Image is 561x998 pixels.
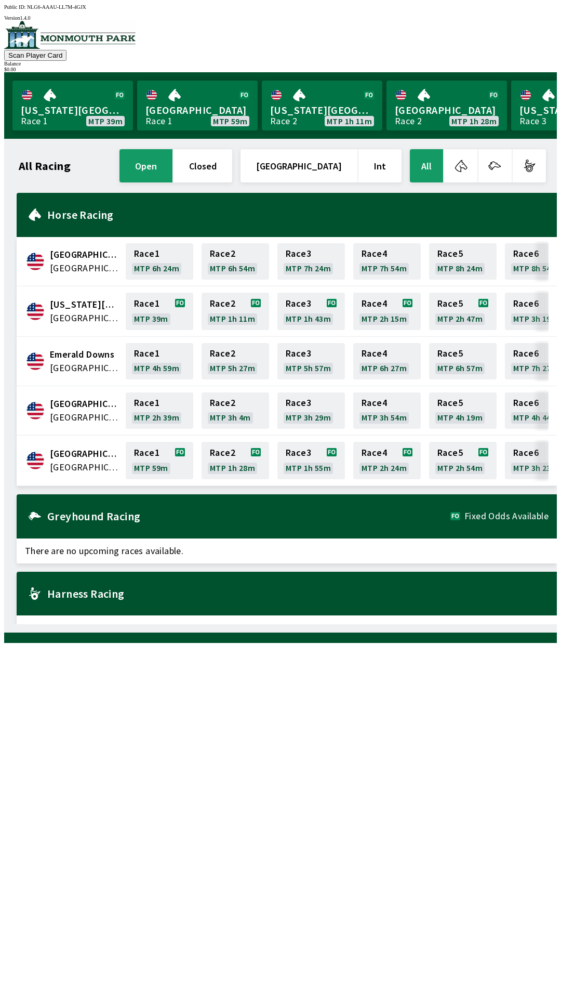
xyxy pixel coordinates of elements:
[353,392,421,429] a: Race4MTP 3h 54m
[88,117,123,125] span: MTP 39m
[210,299,235,308] span: Race 2
[353,343,421,379] a: Race4MTP 6h 27m
[134,413,179,422] span: MTP 2h 39m
[429,293,497,330] a: Race5MTP 2h 47m
[519,117,546,125] div: Race 3
[513,249,539,258] span: Race 6
[202,293,269,330] a: Race2MTP 1h 11m
[241,149,357,182] button: [GEOGRAPHIC_DATA]
[286,299,311,308] span: Race 3
[429,343,497,379] a: Race5MTP 6h 57m
[362,349,387,358] span: Race 4
[17,539,557,563] span: There are no upcoming races available.
[429,243,497,280] a: Race5MTP 8h 24m
[12,81,133,130] a: [US_STATE][GEOGRAPHIC_DATA]Race 1MTP 39m
[277,442,345,479] a: Race3MTP 1h 55m
[134,314,168,323] span: MTP 39m
[451,117,497,125] span: MTP 1h 28m
[21,103,125,117] span: [US_STATE][GEOGRAPHIC_DATA]
[210,264,255,272] span: MTP 6h 54m
[513,364,558,372] span: MTP 7h 27m
[437,464,483,472] span: MTP 2h 54m
[173,149,232,182] button: closed
[126,392,193,429] a: Race1MTP 2h 39m
[134,464,168,472] span: MTP 59m
[362,464,407,472] span: MTP 2h 24m
[134,349,159,358] span: Race 1
[50,361,119,375] span: United States
[134,399,159,407] span: Race 1
[513,314,558,323] span: MTP 3h 19m
[126,343,193,379] a: Race1MTP 4h 59m
[134,264,179,272] span: MTP 6h 24m
[513,399,539,407] span: Race 6
[137,81,258,130] a: [GEOGRAPHIC_DATA]Race 1MTP 59m
[277,343,345,379] a: Race3MTP 5h 57m
[213,117,247,125] span: MTP 59m
[126,243,193,280] a: Race1MTP 6h 24m
[50,298,119,311] span: Delaware Park
[4,21,136,49] img: venue logo
[464,512,549,520] span: Fixed Odds Available
[286,364,331,372] span: MTP 5h 57m
[4,4,557,10] div: Public ID:
[126,293,193,330] a: Race1MTP 39m
[50,447,119,461] span: Monmouth Park
[210,449,235,457] span: Race 2
[270,117,297,125] div: Race 2
[21,117,48,125] div: Race 1
[145,117,172,125] div: Race 1
[362,264,407,272] span: MTP 7h 54m
[513,349,539,358] span: Race 6
[513,264,558,272] span: MTP 8h 54m
[50,311,119,325] span: United States
[210,364,255,372] span: MTP 5h 27m
[437,364,483,372] span: MTP 6h 57m
[47,589,549,598] h2: Harness Racing
[353,243,421,280] a: Race4MTP 7h 54m
[202,442,269,479] a: Race2MTP 1h 28m
[210,399,235,407] span: Race 2
[210,464,255,472] span: MTP 1h 28m
[4,61,557,67] div: Balance
[262,81,382,130] a: [US_STATE][GEOGRAPHIC_DATA]Race 2MTP 1h 11m
[429,442,497,479] a: Race5MTP 2h 54m
[327,117,372,125] span: MTP 1h 11m
[286,264,331,272] span: MTP 7h 24m
[362,364,407,372] span: MTP 6h 27m
[513,464,558,472] span: MTP 3h 23m
[47,211,549,219] h2: Horse Racing
[362,449,387,457] span: Race 4
[17,615,557,640] span: There are no upcoming races available.
[286,449,311,457] span: Race 3
[286,349,311,358] span: Race 3
[362,299,387,308] span: Race 4
[47,512,450,520] h2: Greyhound Racing
[513,299,539,308] span: Race 6
[437,449,463,457] span: Race 5
[4,15,557,21] div: Version 1.4.0
[19,162,71,170] h1: All Racing
[353,442,421,479] a: Race4MTP 2h 24m
[202,243,269,280] a: Race2MTP 6h 54m
[50,411,119,424] span: United States
[50,248,119,261] span: Canterbury Park
[286,464,331,472] span: MTP 1h 55m
[50,348,119,361] span: Emerald Downs
[134,249,159,258] span: Race 1
[210,314,255,323] span: MTP 1h 11m
[270,103,374,117] span: [US_STATE][GEOGRAPHIC_DATA]
[437,314,483,323] span: MTP 2h 47m
[362,314,407,323] span: MTP 2h 15m
[277,293,345,330] a: Race3MTP 1h 43m
[145,103,249,117] span: [GEOGRAPHIC_DATA]
[362,399,387,407] span: Race 4
[210,413,251,422] span: MTP 3h 4m
[119,149,172,182] button: open
[437,264,483,272] span: MTP 8h 24m
[4,67,557,72] div: $ 0.00
[437,249,463,258] span: Race 5
[286,399,311,407] span: Race 3
[50,261,119,275] span: United States
[50,397,119,411] span: Fairmount Park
